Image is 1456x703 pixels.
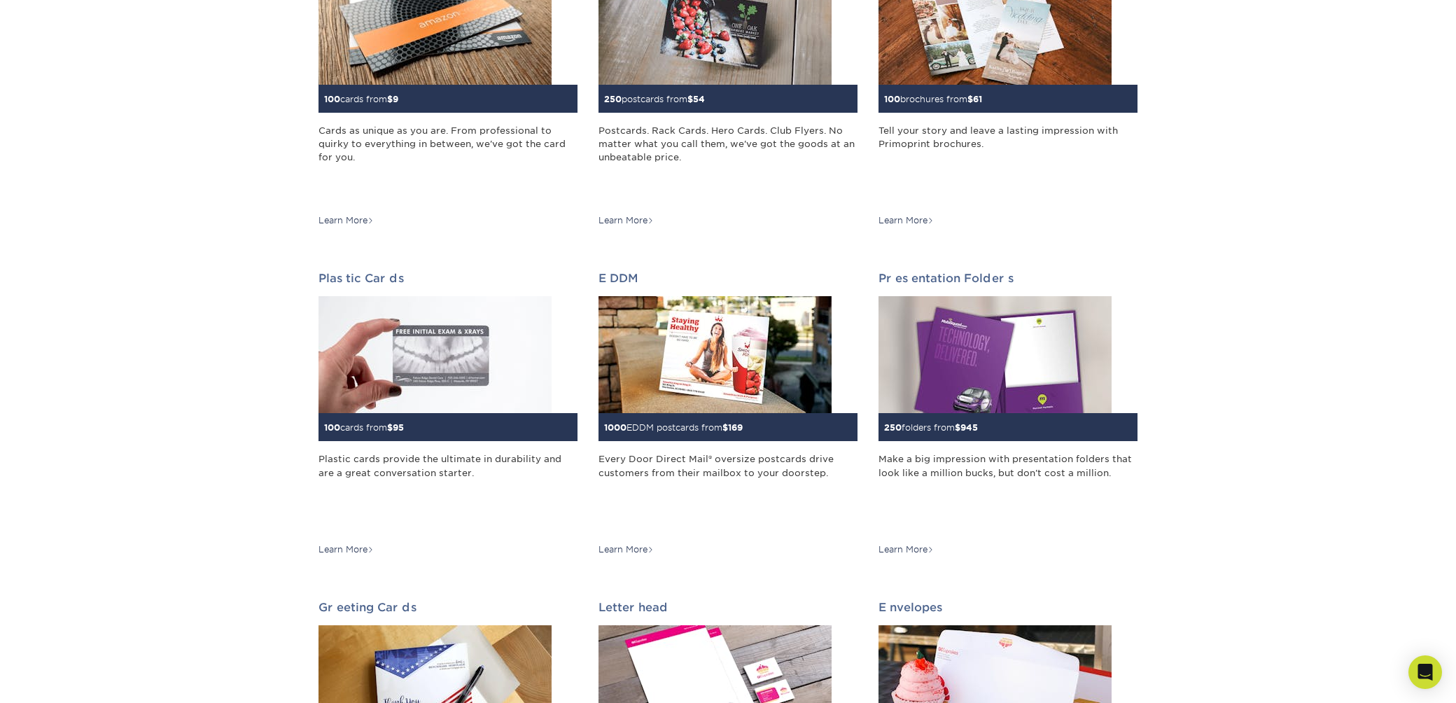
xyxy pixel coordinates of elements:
small: cards from [324,422,404,433]
img: EDDM [598,296,832,413]
a: Presentation Folders 250folders from$945 Make a big impression with presentation folders that loo... [878,272,1137,555]
small: folders from [884,422,978,433]
span: 945 [960,422,978,433]
div: Learn More [598,214,654,227]
span: 100 [324,94,340,104]
div: Learn More [878,543,934,556]
h2: Letterhead [598,601,857,614]
span: 250 [884,422,902,433]
h2: Presentation Folders [878,272,1137,285]
img: Presentation Folders [878,296,1112,413]
a: Plastic Cards 100cards from$95 Plastic cards provide the ultimate in durability and are a great c... [318,272,577,555]
h2: Plastic Cards [318,272,577,285]
span: 100 [884,94,900,104]
span: $ [722,422,728,433]
span: $ [687,94,693,104]
span: 54 [693,94,705,104]
div: Learn More [598,543,654,556]
small: EDDM postcards from [604,422,743,433]
div: Learn More [878,214,934,227]
small: brochures from [884,94,982,104]
span: $ [955,422,960,433]
span: $ [967,94,973,104]
span: 9 [393,94,398,104]
div: Open Intercom Messenger [1408,655,1442,689]
h2: Greeting Cards [318,601,577,614]
h2: EDDM [598,272,857,285]
div: Make a big impression with presentation folders that look like a million bucks, but don't cost a ... [878,452,1137,533]
div: Learn More [318,543,374,556]
small: cards from [324,94,398,104]
span: 1000 [604,422,626,433]
img: Plastic Cards [318,296,552,413]
div: Every Door Direct Mail® oversize postcards drive customers from their mailbox to your doorstep. [598,452,857,533]
div: Plastic cards provide the ultimate in durability and are a great conversation starter. [318,452,577,533]
span: 61 [973,94,982,104]
span: $ [387,422,393,433]
h2: Envelopes [878,601,1137,614]
span: $ [387,94,393,104]
span: 95 [393,422,404,433]
div: Cards as unique as you are. From professional to quirky to everything in between, we've got the c... [318,124,577,204]
div: Tell your story and leave a lasting impression with Primoprint brochures. [878,124,1137,204]
span: 250 [604,94,622,104]
small: postcards from [604,94,705,104]
a: EDDM 1000EDDM postcards from$169 Every Door Direct Mail® oversize postcards drive customers from ... [598,272,857,555]
div: Learn More [318,214,374,227]
span: 100 [324,422,340,433]
span: 169 [728,422,743,433]
div: Postcards. Rack Cards. Hero Cards. Club Flyers. No matter what you call them, we've got the goods... [598,124,857,204]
